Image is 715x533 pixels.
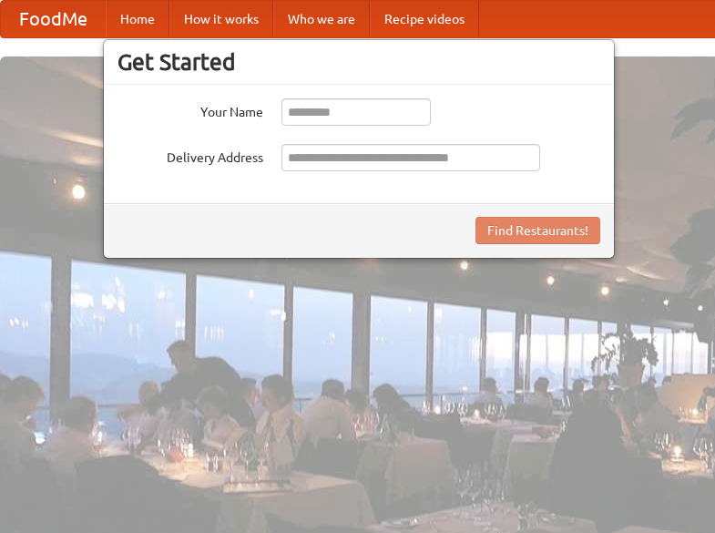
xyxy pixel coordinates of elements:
[106,1,169,37] a: Home
[117,98,263,121] label: Your Name
[117,48,600,76] h3: Get Started
[370,1,479,37] a: Recipe videos
[273,1,370,37] a: Who we are
[1,1,106,37] a: FoodMe
[117,144,263,167] label: Delivery Address
[475,217,600,244] button: Find Restaurants!
[169,1,273,37] a: How it works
